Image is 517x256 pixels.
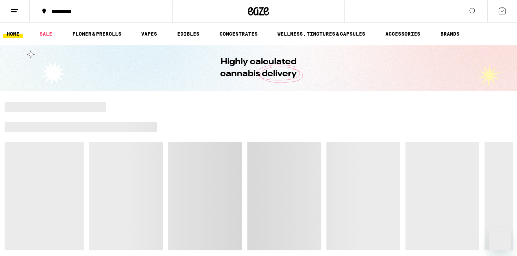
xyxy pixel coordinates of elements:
a: CONCENTRATES [216,30,261,38]
a: FLOWER & PREROLLS [69,30,125,38]
a: SALE [36,30,56,38]
iframe: Button to launch messaging window [489,228,511,250]
a: BRANDS [437,30,463,38]
a: ACCESSORIES [382,30,424,38]
a: HOME [3,30,23,38]
a: VAPES [138,30,161,38]
a: WELLNESS, TINCTURES & CAPSULES [274,30,369,38]
h1: Highly calculated cannabis delivery [200,56,317,80]
a: EDIBLES [174,30,203,38]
